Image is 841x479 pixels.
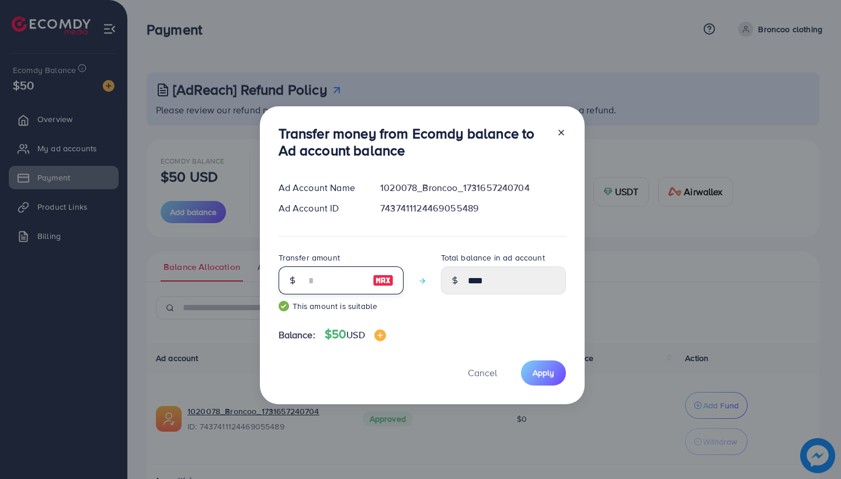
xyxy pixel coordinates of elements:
[269,181,371,195] div: Ad Account Name
[269,202,371,215] div: Ad Account ID
[374,329,386,341] img: image
[453,360,512,386] button: Cancel
[533,367,554,379] span: Apply
[279,301,289,311] img: guide
[373,273,394,287] img: image
[371,202,575,215] div: 7437411124469055489
[325,327,386,342] h4: $50
[279,328,315,342] span: Balance:
[346,328,364,341] span: USD
[279,252,340,263] label: Transfer amount
[468,366,497,379] span: Cancel
[521,360,566,386] button: Apply
[279,300,404,312] small: This amount is suitable
[279,125,547,159] h3: Transfer money from Ecomdy balance to Ad account balance
[371,181,575,195] div: 1020078_Broncoo_1731657240704
[441,252,545,263] label: Total balance in ad account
